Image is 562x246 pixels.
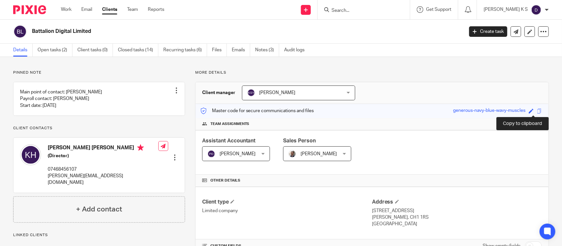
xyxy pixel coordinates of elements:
h4: + Add contact [76,204,122,214]
p: [STREET_ADDRESS] [372,208,542,214]
h5: (Director) [48,153,158,159]
img: svg%3E [247,89,255,97]
span: [PERSON_NAME] [220,152,256,156]
a: Recurring tasks (6) [163,44,207,57]
img: Matt%20Circle.png [288,150,296,158]
a: Open tasks (2) [38,44,72,57]
img: svg%3E [531,5,542,15]
h4: Client type [202,199,372,206]
a: Create task [469,26,507,37]
h2: Battalion Digital Limited [32,28,374,35]
span: Sales Person [283,138,316,143]
a: Files [212,44,227,57]
p: [PERSON_NAME][EMAIL_ADDRESS][DOMAIN_NAME] [48,173,158,186]
span: Other details [210,178,240,183]
img: svg%3E [207,150,215,158]
p: Limited company [202,208,372,214]
a: Reports [148,6,164,13]
h3: Client manager [202,89,235,96]
a: Details [13,44,33,57]
h4: Address [372,199,542,206]
p: [PERSON_NAME] K S [484,6,528,13]
p: [PERSON_NAME], CH1 1RS [372,214,542,221]
span: Get Support [426,7,451,12]
span: Team assignments [210,121,250,127]
p: Pinned note [13,70,185,75]
p: 07468456107 [48,166,158,173]
a: Team [127,6,138,13]
img: Pixie [13,5,46,14]
a: Work [61,6,71,13]
a: Email [81,6,92,13]
span: [PERSON_NAME] [301,152,337,156]
a: Client tasks (0) [77,44,113,57]
a: Notes (3) [255,44,279,57]
p: More details [195,70,549,75]
h4: [PERSON_NAME] [PERSON_NAME] [48,144,158,153]
a: Audit logs [284,44,309,57]
span: [PERSON_NAME] [259,90,296,95]
img: svg%3E [13,25,27,38]
div: generous-navy-blue-wavy-muscles [453,107,525,115]
i: Primary [137,144,144,151]
p: Master code for secure communications and files [201,108,314,114]
span: Assistant Accountant [202,138,256,143]
input: Search [331,8,390,14]
p: [GEOGRAPHIC_DATA] [372,221,542,227]
a: Closed tasks (14) [118,44,158,57]
a: Clients [102,6,117,13]
a: Emails [232,44,250,57]
img: svg%3E [20,144,41,165]
p: Linked clients [13,233,185,238]
p: Client contacts [13,126,185,131]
